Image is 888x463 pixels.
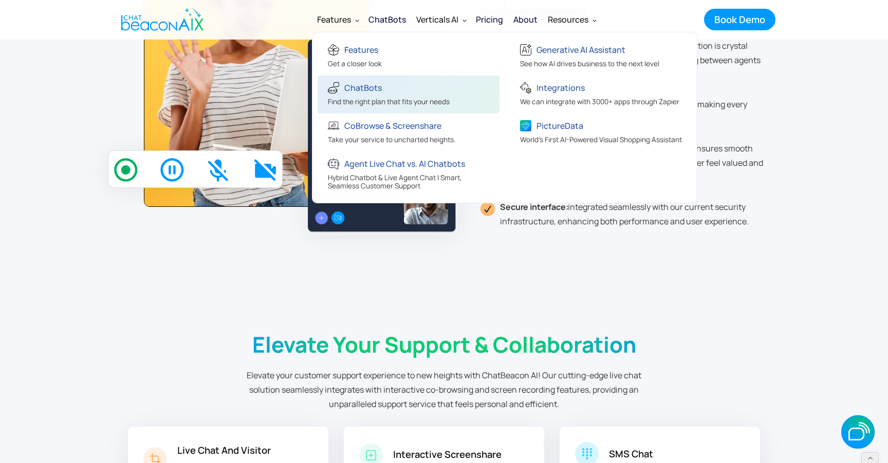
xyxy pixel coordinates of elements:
div: Book Demo [714,13,765,26]
a: ChatBotsFind the right plan that fits your needs [318,75,499,113]
a: IntegrationsWe can integrate with 3000+ apps through Zapier [510,75,692,113]
div: Interactive Screenshare [393,446,502,462]
a: ChatBots [363,6,411,33]
a: Generative AI AssistantSee how AI drives business to the next level [510,37,692,75]
div: Verticals AI [416,12,458,27]
div: Integrations [536,81,585,95]
p: integrated seamlessly with our current security infrastructure, enhancing both performance and us... [500,200,765,228]
a: FeaturesGet a closer look [318,37,499,75]
a: CoBrowse & ScreenshareTake your service to uncharted heights. [318,113,499,151]
img: Check [480,200,495,216]
span: World's First AI-Powered Visual Shopping Assistant [520,135,682,144]
img: Dropdown [355,18,359,22]
a: home [113,2,209,37]
p: Elevate your customer support experience to new heights with ChatBeacon AI! Our cutting-edge live... [242,368,646,411]
div: SMS Chat [609,446,653,462]
a: PictureDataWorld's First AI-Powered Visual Shopping Assistant [510,113,692,151]
a: Pricing [471,6,508,33]
img: Dropdown [593,18,597,22]
nav: Features [312,32,697,203]
strong: Secure interface: [500,201,568,213]
div: ChatBots [368,12,406,27]
a: Agent Live Chat vs. AI ChatbotsHybrid Chatbot & Live Agent Chat | Smart, Seamless Customer Support [318,151,499,198]
a: About [508,6,543,33]
div: Find the right plan that fits your needs [328,98,450,108]
div: Features [312,7,363,32]
img: Dropdown [462,18,467,22]
div: ChatBots [344,81,382,95]
div: Agent Live Chat vs. AI Chatbots [344,157,465,171]
div: Take your service to uncharted heights. [328,136,455,146]
div: Resources [543,7,601,32]
div: Generative AI Assistant [536,43,625,57]
a: Book Demo [704,9,775,30]
div: Hybrid Chatbot & Live Agent Chat | Smart, Seamless Customer Support [328,173,492,192]
div: We can integrate with 3000+ apps through Zapier [520,98,679,108]
div: About [513,12,538,27]
div: Pricing [476,12,503,27]
div: Verticals AI [411,7,471,32]
div: See how AI drives business to the next level [520,60,659,70]
div: Resources [548,12,588,27]
div: PictureData [536,119,583,133]
h2: Elevate Your Support & Collaboration [128,331,760,358]
div: Get a closer look [328,60,382,70]
div: CoBrowse & Screenshare [344,119,441,133]
div: Features [344,43,378,57]
div: Features [317,12,351,27]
